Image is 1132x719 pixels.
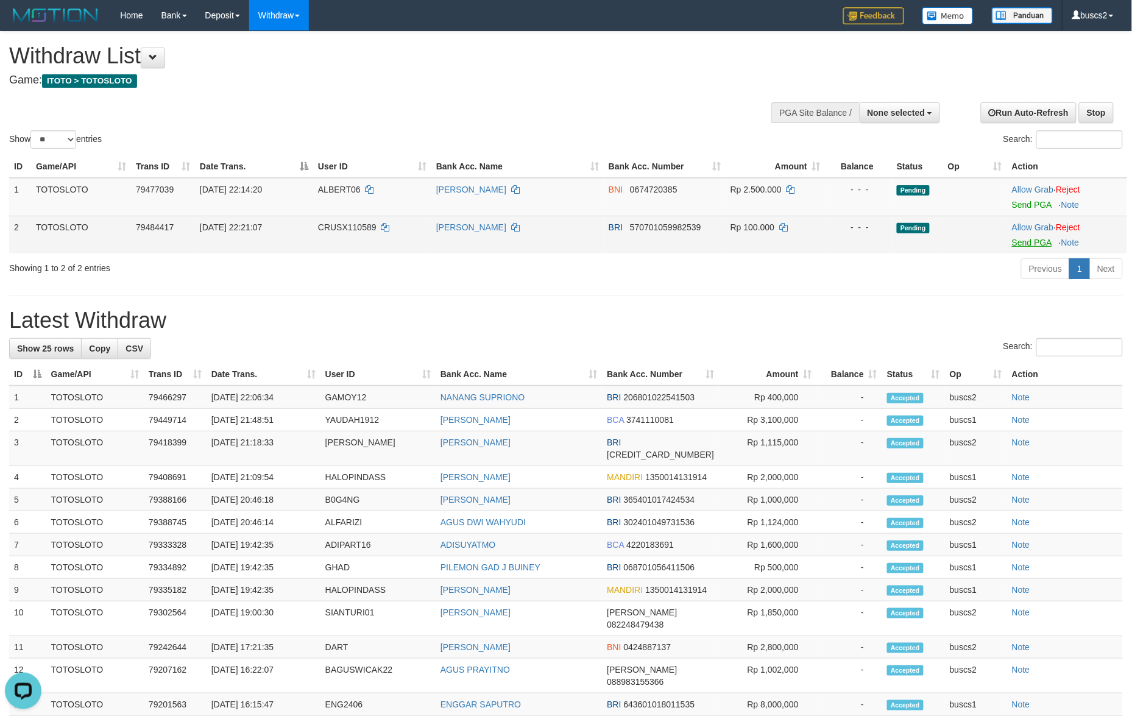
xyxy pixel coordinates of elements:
[1012,495,1030,505] a: Note
[440,517,526,527] a: AGUS DWI WAHYUDI
[9,363,46,386] th: ID: activate to sort column descending
[945,363,1007,386] th: Op: activate to sort column ascending
[440,607,511,617] a: [PERSON_NAME]
[318,222,377,232] span: CRUSX110589
[607,517,621,527] span: BRI
[726,155,826,178] th: Amount: activate to sort column ascending
[144,363,207,386] th: Trans ID: activate to sort column ascending
[440,642,511,652] a: [PERSON_NAME]
[46,601,144,636] td: TOTOSLOTO
[126,344,143,353] span: CSV
[31,178,131,216] td: TOTOSLOTO
[207,489,320,511] td: [DATE] 20:46:18
[817,556,882,579] td: -
[144,659,207,693] td: 79207162
[207,601,320,636] td: [DATE] 19:00:30
[195,155,313,178] th: Date Trans.: activate to sort column descending
[440,562,540,572] a: PILEMON GAD J BUINEY
[46,409,144,431] td: TOTOSLOTO
[1012,392,1030,402] a: Note
[817,693,882,716] td: -
[719,693,817,716] td: Rp 8,000,000
[1012,185,1056,194] span: ·
[943,155,1007,178] th: Op: activate to sort column ascending
[9,74,743,87] h4: Game:
[207,534,320,556] td: [DATE] 19:42:35
[9,601,46,636] td: 10
[320,534,436,556] td: ADIPART16
[9,44,743,68] h1: Withdraw List
[817,636,882,659] td: -
[945,636,1007,659] td: buscs2
[207,409,320,431] td: [DATE] 21:48:51
[887,586,924,596] span: Accepted
[630,222,701,232] span: Copy 570701059982539 to clipboard
[830,183,887,196] div: - - -
[1003,338,1123,356] label: Search:
[9,556,46,579] td: 8
[9,489,46,511] td: 5
[945,693,1007,716] td: buscs1
[897,223,930,233] span: Pending
[626,415,674,425] span: Copy 3741110081 to clipboard
[320,693,436,716] td: ENG2406
[830,221,887,233] div: - - -
[624,392,695,402] span: Copy 206801022541503 to clipboard
[144,409,207,431] td: 79449714
[609,185,623,194] span: BNI
[945,534,1007,556] td: buscs1
[46,511,144,534] td: TOTOSLOTO
[436,185,506,194] a: [PERSON_NAME]
[607,642,621,652] span: BNI
[5,5,41,41] button: Open LiveChat chat widget
[719,363,817,386] th: Amount: activate to sort column ascending
[144,386,207,409] td: 79466297
[320,409,436,431] td: YAUDAH1912
[719,466,817,489] td: Rp 2,000,000
[320,511,436,534] td: ALFARIZI
[887,473,924,483] span: Accepted
[1036,338,1123,356] input: Search:
[887,438,924,448] span: Accepted
[207,556,320,579] td: [DATE] 19:42:35
[817,431,882,466] td: -
[719,386,817,409] td: Rp 400,000
[318,185,361,194] span: ALBERT06
[320,556,436,579] td: GHAD
[1007,363,1123,386] th: Action
[607,607,677,617] span: [PERSON_NAME]
[313,155,431,178] th: User ID: activate to sort column ascending
[136,185,174,194] span: 79477039
[1021,258,1070,279] a: Previous
[1056,185,1080,194] a: Reject
[1012,607,1030,617] a: Note
[817,386,882,409] td: -
[320,659,436,693] td: BAGUSWICAK22
[719,579,817,601] td: Rp 2,000,000
[945,466,1007,489] td: buscs1
[320,431,436,466] td: [PERSON_NAME]
[1069,258,1090,279] a: 1
[719,659,817,693] td: Rp 1,002,000
[1012,222,1053,232] a: Allow Grab
[1007,178,1127,216] td: ·
[46,659,144,693] td: TOTOSLOTO
[607,472,643,482] span: MANDIRI
[887,393,924,403] span: Accepted
[1061,238,1080,247] a: Note
[817,466,882,489] td: -
[607,540,624,550] span: BCA
[440,392,525,402] a: NANANG SUPRIONO
[440,700,521,709] a: ENGGAR SAPUTRO
[1079,102,1114,123] a: Stop
[817,579,882,601] td: -
[602,363,719,386] th: Bank Acc. Number: activate to sort column ascending
[440,472,511,482] a: [PERSON_NAME]
[1012,185,1053,194] a: Allow Grab
[607,450,714,459] span: Copy 597201018355530 to clipboard
[645,585,707,595] span: Copy 1350014131914 to clipboard
[719,489,817,511] td: Rp 1,000,000
[207,659,320,693] td: [DATE] 16:22:07
[843,7,904,24] img: Feedback.jpg
[817,534,882,556] td: -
